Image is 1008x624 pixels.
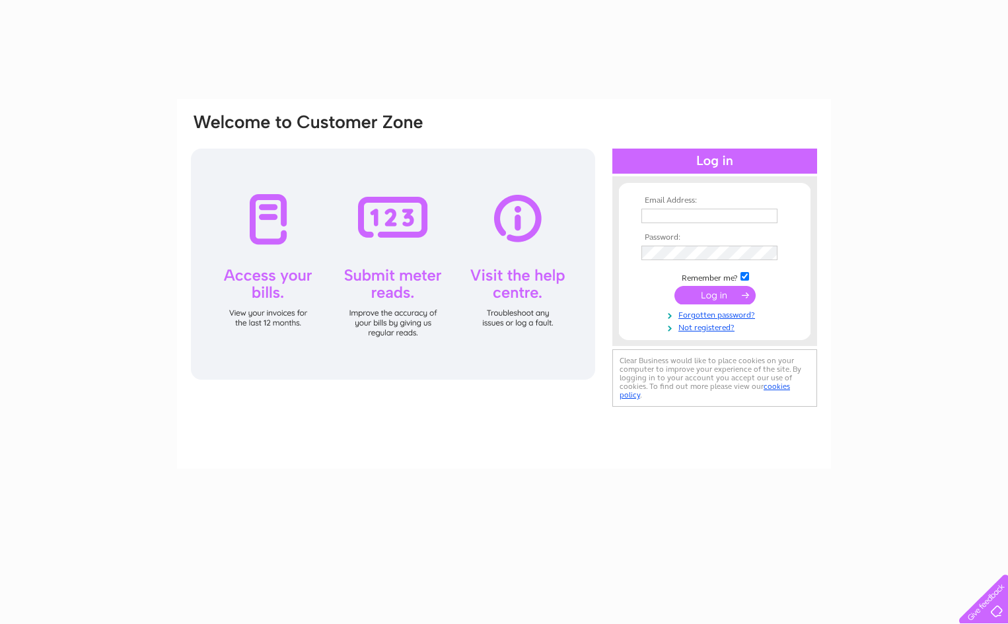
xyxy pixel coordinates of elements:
[620,382,790,399] a: cookies policy
[638,270,791,283] td: Remember me?
[638,233,791,242] th: Password:
[641,320,791,333] a: Not registered?
[674,286,756,304] input: Submit
[641,308,791,320] a: Forgotten password?
[612,349,817,407] div: Clear Business would like to place cookies on your computer to improve your experience of the sit...
[638,196,791,205] th: Email Address:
